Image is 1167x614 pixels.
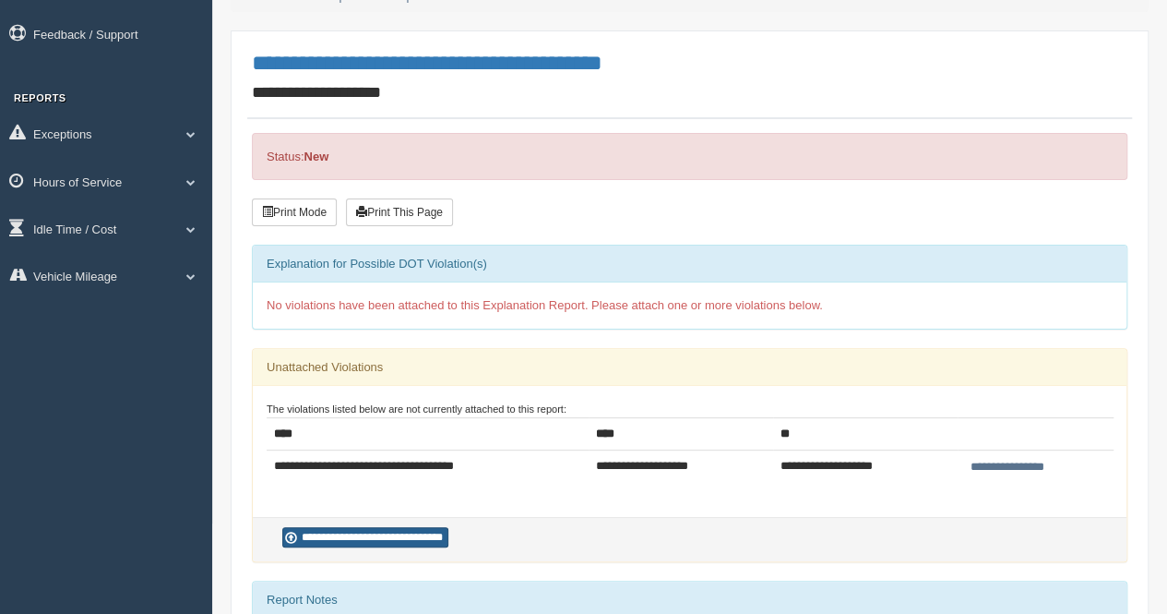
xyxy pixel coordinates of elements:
[267,403,566,415] small: The violations listed below are not currently attached to this report:
[252,199,337,226] button: Print Mode
[304,150,328,163] strong: New
[346,199,453,226] button: Print This Page
[267,298,823,312] span: No violations have been attached to this Explanation Report. Please attach one or more violations...
[253,349,1126,386] div: Unattached Violations
[253,246,1126,283] div: Explanation for Possible DOT Violation(s)
[252,133,1127,180] div: Status:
